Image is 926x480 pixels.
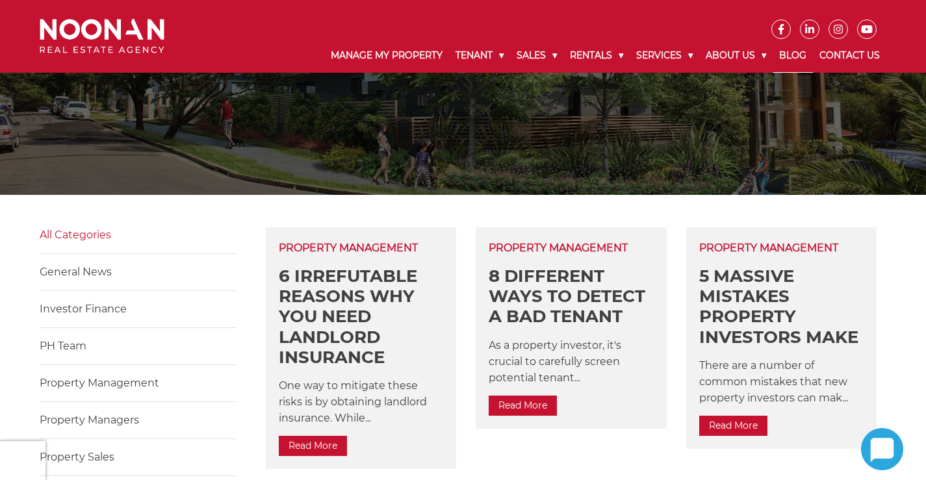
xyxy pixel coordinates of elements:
[489,339,621,384] span: As a property investor, it's crucial to carefully screen potential tenant...
[699,39,773,72] a: About Us
[40,340,86,352] a: PH Team
[40,229,111,241] a: All Categories
[40,377,159,389] a: Property Management
[813,39,886,72] a: Contact Us
[324,39,449,72] a: Manage My Property
[489,266,653,327] h2: 8 Different Ways to Detect a Bad Tenant
[40,451,114,463] a: Property Sales
[563,39,630,72] a: Rentals
[40,266,112,278] a: General News
[279,379,427,424] span: One way to mitigate these risks is by obtaining landlord insurance. While...
[279,436,347,456] a: Read More
[40,19,164,53] img: Noonan Real Estate Agency
[279,266,443,368] h2: 6 Irrefutable Reasons Why You Need Landlord Insurance
[279,240,418,256] span: Property Management
[489,396,557,416] a: Read More
[510,39,563,72] a: Sales
[630,39,699,72] a: Services
[40,303,127,315] a: Investor Finance
[699,240,838,256] span: Property Management
[699,359,848,404] span: There are a number of common mistakes that new property investors can mak...
[40,414,139,426] a: Property Managers
[773,39,813,73] a: Blog
[699,416,767,436] a: Read More
[699,266,864,347] h2: 5 Massive Mistakes Property Investors Make
[449,39,510,72] a: Tenant
[489,240,628,256] span: Property Management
